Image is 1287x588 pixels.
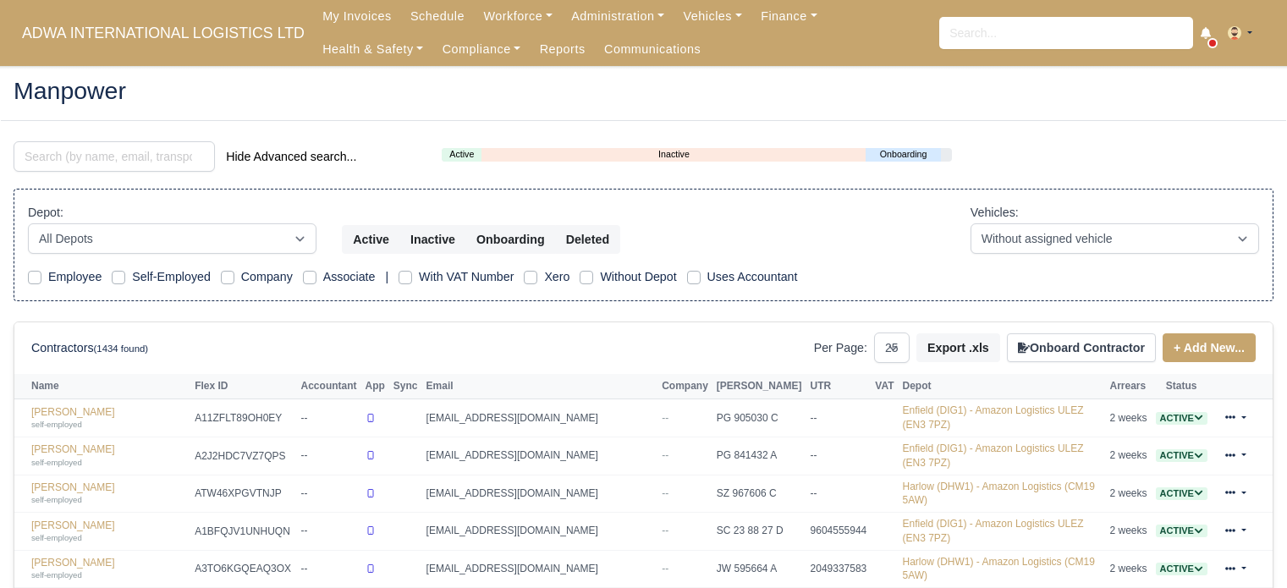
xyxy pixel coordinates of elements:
td: -- [297,475,361,513]
label: With VAT Number [419,267,514,287]
label: Xero [544,267,569,287]
th: Name [14,374,190,399]
td: 9604555944 [806,513,872,551]
a: Reports [531,33,595,66]
td: [EMAIL_ADDRESS][DOMAIN_NAME] [422,475,658,513]
a: Compliance [432,33,530,66]
span: -- [662,412,668,424]
label: Per Page: [814,338,867,358]
span: -- [662,563,668,574]
span: -- [662,449,668,461]
label: Company [241,267,293,287]
a: + Add New... [1163,333,1256,362]
label: Self-Employed [132,267,211,287]
a: Enfield (DIG1) - Amazon Logistics ULEZ (EN3 7PZ) [903,404,1084,431]
span: -- [662,525,668,536]
td: SZ 967606 C [712,475,806,513]
label: Without Depot [600,267,676,287]
a: Active [1156,449,1207,461]
td: 2 weeks [1106,550,1152,588]
td: 2 weeks [1106,437,1152,475]
td: 2 weeks [1106,399,1152,437]
th: [PERSON_NAME] [712,374,806,399]
td: 2 weeks [1106,475,1152,513]
a: Harlow (DHW1) - Amazon Logistics (CM19 5AW) [903,556,1095,582]
th: Company [657,374,712,399]
span: Active [1156,449,1207,462]
small: self-employed [31,570,82,580]
a: Communications [595,33,711,66]
a: Enfield (DIG1) - Amazon Logistics ULEZ (EN3 7PZ) [903,442,1084,469]
small: self-employed [31,458,82,467]
td: A3TO6KGQEAQ3OX [190,550,296,588]
a: Enfield (DIG1) - Amazon Logistics ULEZ (EN3 7PZ) [903,518,1084,544]
span: Active [1156,412,1207,425]
small: self-employed [31,533,82,542]
span: Active [1156,525,1207,537]
label: Depot: [28,203,63,223]
th: Arrears [1106,374,1152,399]
td: A11ZFLT89OH0EY [190,399,296,437]
a: Onboarding [866,147,940,162]
a: [PERSON_NAME] self-employed [31,519,186,544]
th: Status [1152,374,1212,399]
a: ADWA INTERNATIONAL LOGISTICS LTD [14,17,313,50]
a: Health & Safety [313,33,433,66]
label: Employee [48,267,102,287]
th: App [361,374,389,399]
button: Export .xls [916,333,1000,362]
label: Associate [323,267,376,287]
td: -- [806,437,872,475]
td: A1BFQJV1UNHUQN [190,513,296,551]
div: + Add New... [1156,333,1256,362]
td: [EMAIL_ADDRESS][DOMAIN_NAME] [422,399,658,437]
span: -- [662,487,668,499]
td: -- [297,513,361,551]
button: Onboarding [465,225,556,254]
label: Uses Accountant [707,267,798,287]
input: Search... [939,17,1193,49]
th: Flex ID [190,374,296,399]
th: Depot [899,374,1106,399]
a: Active [1156,563,1207,574]
td: PG 905030 C [712,399,806,437]
a: [PERSON_NAME] self-employed [31,557,186,581]
button: Deleted [555,225,620,254]
td: A2J2HDC7VZ7QPS [190,437,296,475]
td: -- [297,550,361,588]
th: Accountant [297,374,361,399]
small: self-employed [31,495,82,504]
iframe: Chat Widget [1202,507,1287,588]
small: self-employed [31,420,82,429]
input: Search (by name, email, transporter id) ... [14,141,215,172]
span: | [385,270,388,283]
th: Email [422,374,658,399]
td: JW 595664 A [712,550,806,588]
a: Harlow (DHW1) - Amazon Logistics (CM19 5AW) [903,481,1095,507]
button: Onboard Contractor [1007,333,1156,362]
a: [PERSON_NAME] self-employed [31,406,186,431]
a: Active [1156,525,1207,536]
button: Active [342,225,400,254]
td: SC 23 88 27 D [712,513,806,551]
a: [PERSON_NAME] self-employed [31,481,186,506]
td: PG 841432 A [712,437,806,475]
a: Inactive [481,147,866,162]
td: -- [806,475,872,513]
a: Active [1156,412,1207,424]
td: [EMAIL_ADDRESS][DOMAIN_NAME] [422,513,658,551]
label: Vehicles: [971,203,1019,223]
td: -- [297,437,361,475]
button: Hide Advanced search... [215,142,367,171]
a: Active [1156,487,1207,499]
td: [EMAIL_ADDRESS][DOMAIN_NAME] [422,437,658,475]
th: VAT [871,374,898,399]
th: Sync [389,374,422,399]
td: 2049337583 [806,550,872,588]
td: 2 weeks [1106,513,1152,551]
h2: Manpower [14,79,1273,102]
span: Active [1156,487,1207,500]
h6: Contractors [31,341,148,355]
